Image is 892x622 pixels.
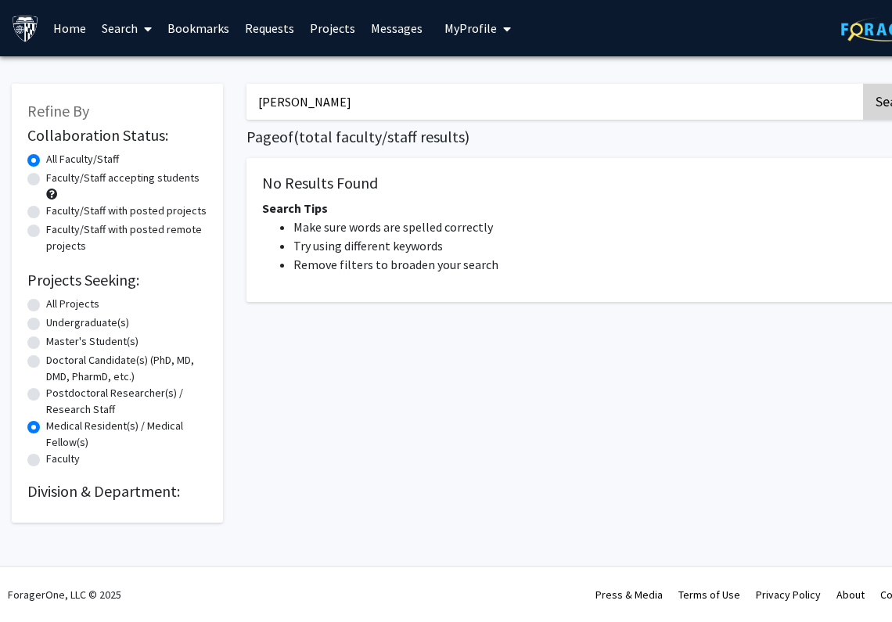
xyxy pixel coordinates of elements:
[27,101,89,120] span: Refine By
[444,20,497,36] span: My Profile
[8,567,121,622] div: ForagerOne, LLC © 2025
[46,451,80,467] label: Faculty
[27,271,207,289] h2: Projects Seeking:
[756,588,821,602] a: Privacy Policy
[12,15,39,42] img: Johns Hopkins University Logo
[46,151,119,167] label: All Faculty/Staff
[94,1,160,56] a: Search
[262,200,328,216] span: Search Tips
[46,333,138,350] label: Master's Student(s)
[595,588,663,602] a: Press & Media
[46,315,129,331] label: Undergraduate(s)
[160,1,237,56] a: Bookmarks
[46,170,200,186] label: Faculty/Staff accepting students
[678,588,740,602] a: Terms of Use
[46,296,99,312] label: All Projects
[45,1,94,56] a: Home
[46,221,207,254] label: Faculty/Staff with posted remote projects
[46,352,207,385] label: Doctoral Candidate(s) (PhD, MD, DMD, PharmD, etc.)
[27,126,207,145] h2: Collaboration Status:
[363,1,430,56] a: Messages
[237,1,302,56] a: Requests
[836,588,865,602] a: About
[12,552,67,610] iframe: Chat
[27,482,207,501] h2: Division & Department:
[46,385,207,418] label: Postdoctoral Researcher(s) / Research Staff
[46,203,207,219] label: Faculty/Staff with posted projects
[302,1,363,56] a: Projects
[46,418,207,451] label: Medical Resident(s) / Medical Fellow(s)
[246,84,861,120] input: Search Keywords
